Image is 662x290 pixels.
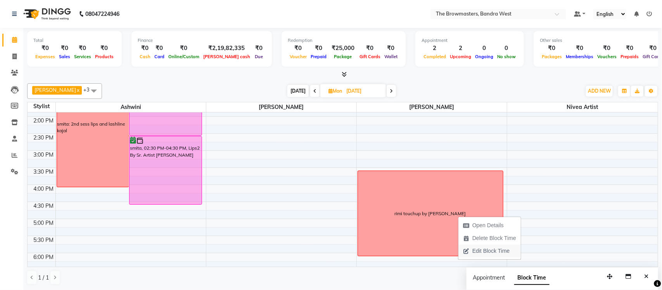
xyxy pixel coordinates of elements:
[201,44,252,53] div: ₹2,19,82,335
[33,54,57,59] span: Expenses
[28,102,55,110] div: Stylist
[595,54,619,59] span: Vouchers
[57,54,72,59] span: Sales
[33,37,116,44] div: Total
[76,87,80,93] a: x
[619,44,641,53] div: ₹0
[288,44,309,53] div: ₹0
[287,85,309,97] span: [DATE]
[422,44,448,53] div: 2
[83,86,95,93] span: +3
[473,44,495,53] div: 0
[57,44,72,53] div: ₹0
[514,271,550,285] span: Block Time
[32,185,55,193] div: 4:00 PM
[448,54,473,59] span: Upcoming
[595,44,619,53] div: ₹0
[93,44,116,53] div: ₹0
[32,151,55,159] div: 3:00 PM
[473,274,505,281] span: Appointment
[152,44,166,53] div: ₹0
[327,88,344,94] span: Mon
[32,202,55,210] div: 4:30 PM
[253,54,265,59] span: Due
[564,54,595,59] span: Memberships
[85,3,119,25] b: 08047224946
[358,44,382,53] div: ₹0
[32,134,55,142] div: 2:30 PM
[32,168,55,176] div: 3:30 PM
[641,271,652,283] button: Close
[32,253,55,261] div: 6:00 PM
[288,37,399,44] div: Redemption
[495,44,518,53] div: 0
[382,44,399,53] div: ₹0
[32,117,55,125] div: 2:00 PM
[166,54,201,59] span: Online/Custom
[358,54,382,59] span: Gift Cards
[309,54,328,59] span: Prepaid
[472,234,516,242] span: Delete Block Time
[540,54,564,59] span: Packages
[507,102,658,112] span: Nivea Artist
[32,219,55,227] div: 5:00 PM
[395,210,466,217] div: rimi touchup by [PERSON_NAME]
[495,54,518,59] span: No show
[540,44,564,53] div: ₹0
[32,236,55,244] div: 5:30 PM
[33,44,57,53] div: ₹0
[35,87,76,93] span: [PERSON_NAME]
[422,54,448,59] span: Completed
[138,54,152,59] span: Cash
[152,54,166,59] span: Card
[288,54,309,59] span: Voucher
[564,44,595,53] div: ₹0
[72,44,93,53] div: ₹0
[138,44,152,53] div: ₹0
[586,86,613,97] button: ADD NEW
[57,121,129,135] div: smita: 2nd sess lips and lashline kajal
[72,54,93,59] span: Services
[448,44,473,53] div: 2
[20,3,73,25] img: logo
[619,54,641,59] span: Prepaids
[166,44,201,53] div: ₹0
[138,37,266,44] div: Finance
[93,54,116,59] span: Products
[38,274,49,282] span: 1 / 1
[472,221,504,230] span: Open Details
[588,88,611,94] span: ADD NEW
[56,102,206,112] span: Ashwini
[252,44,266,53] div: ₹0
[473,54,495,59] span: Ongoing
[130,136,202,204] div: smita, 02:30 PM-04:30 PM, Lips2 By Sr. Artist [PERSON_NAME]
[344,85,383,97] input: 2025-10-06
[472,247,510,255] span: Edit Block Time
[201,54,252,59] span: [PERSON_NAME] cash
[422,37,518,44] div: Appointment
[206,102,356,112] span: [PERSON_NAME]
[309,44,328,53] div: ₹0
[328,44,358,53] div: ₹25,000
[357,102,507,112] span: [PERSON_NAME]
[332,54,354,59] span: Package
[382,54,399,59] span: Wallet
